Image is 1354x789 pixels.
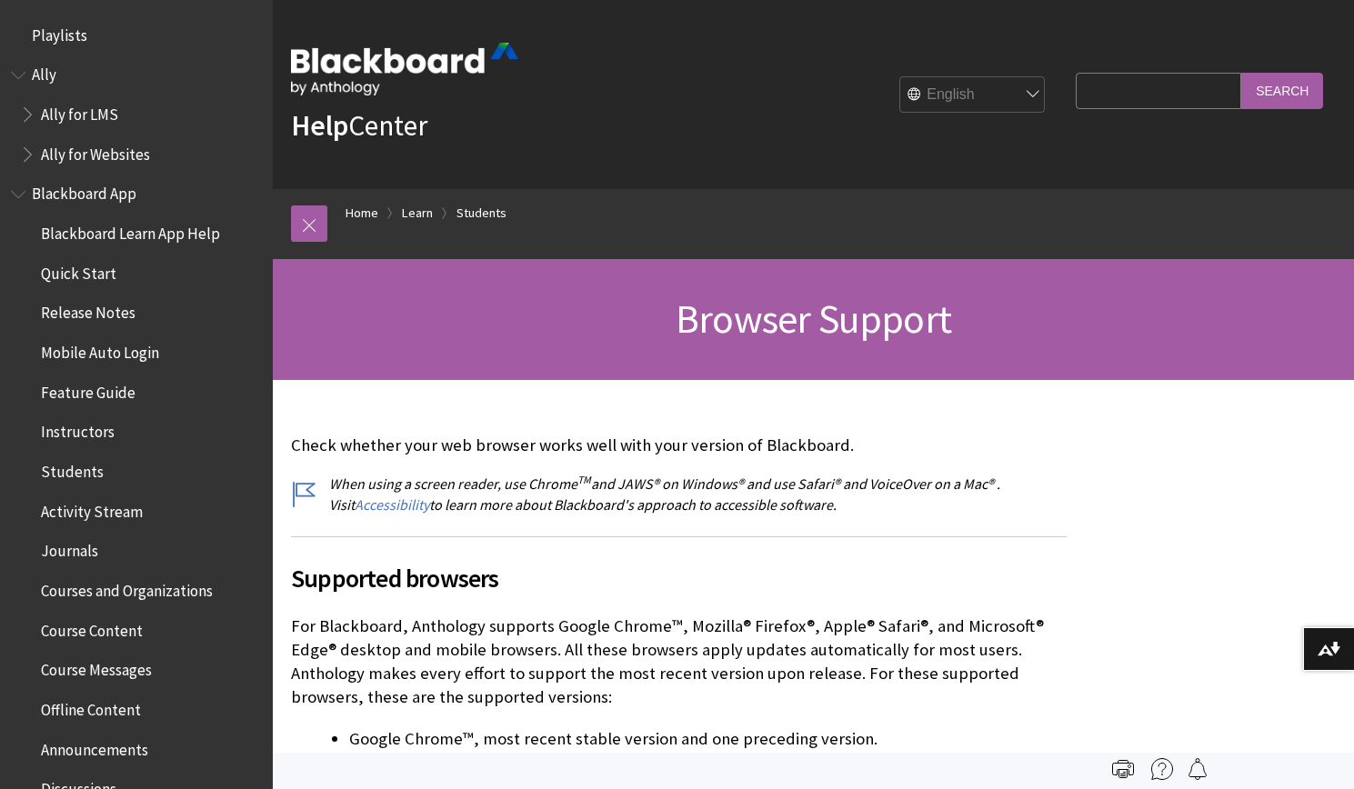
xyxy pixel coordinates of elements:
span: Journals [41,536,98,561]
span: Ally [32,60,56,85]
p: For Blackboard, Anthology supports Google Chrome™, Mozilla® Firefox®, Apple® Safari®, and Microso... [291,614,1067,710]
span: Quick Start [41,258,116,283]
img: More help [1151,758,1173,780]
span: Ally for Websites [41,139,150,164]
span: Course Messages [41,655,152,680]
a: Accessibility [355,495,429,514]
span: Activity Stream [41,496,143,521]
p: When using a screen reader, use Chrome and JAWS® on Windows® and use Safari® and VoiceOver on a M... [291,474,1067,514]
span: Courses and Organizations [41,575,213,600]
input: Search [1241,73,1323,108]
sup: TM [577,473,591,486]
span: Release Notes [41,298,135,323]
span: Course Content [41,615,143,640]
nav: Book outline for Playlists [11,20,262,51]
span: Instructors [41,417,115,442]
select: Site Language Selector [900,77,1046,114]
span: Blackboard App [32,179,136,204]
span: Students [41,456,104,481]
span: Feature Guide [41,377,135,402]
a: Students [456,202,506,225]
span: Playlists [32,20,87,45]
span: Browser Support [676,294,951,344]
img: Print [1112,758,1134,780]
span: Blackboard Learn App Help [41,218,220,243]
span: Mobile Auto Login [41,337,159,362]
span: Supported browsers [291,559,1067,597]
span: Ally for LMS [41,99,118,124]
a: HelpCenter [291,107,427,144]
img: Follow this page [1187,758,1209,780]
a: Learn [402,202,433,225]
strong: Help [291,107,348,144]
span: Offline Content [41,694,141,719]
nav: Book outline for Anthology Ally Help [11,60,262,170]
img: Blackboard by Anthology [291,43,518,95]
a: Home [346,202,378,225]
p: Check whether your web browser works well with your version of Blackboard. [291,434,1067,457]
li: Google Chrome™, most recent stable version and one preceding version. [349,726,1067,752]
span: Announcements [41,734,148,759]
